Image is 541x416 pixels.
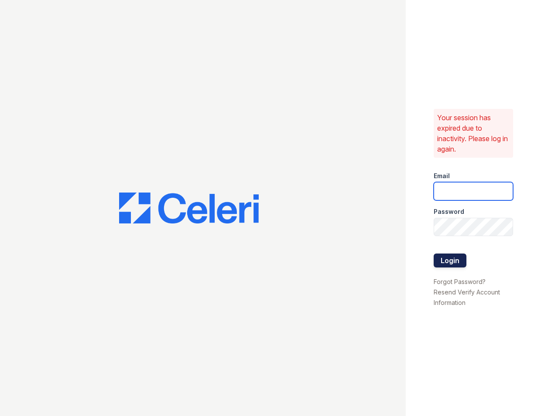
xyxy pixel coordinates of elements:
a: Forgot Password? [434,278,486,285]
p: Your session has expired due to inactivity. Please log in again. [437,112,510,154]
button: Login [434,254,466,267]
label: Password [434,207,464,216]
label: Email [434,172,450,180]
a: Resend Verify Account Information [434,288,500,306]
img: CE_Logo_Blue-a8612792a0a2168367f1c8372b55b34899dd931a85d93a1a3d3e32e68fde9ad4.png [119,193,259,224]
